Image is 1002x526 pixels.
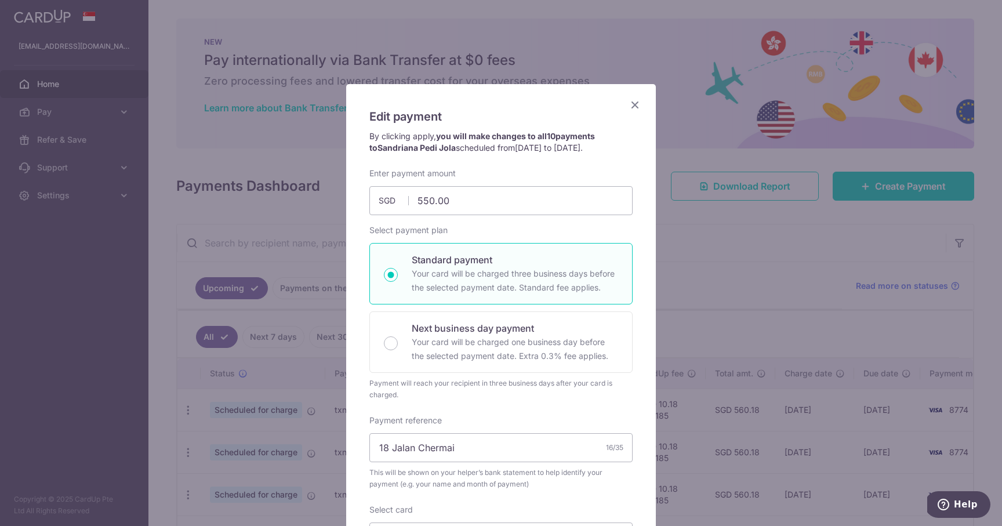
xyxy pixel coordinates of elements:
h5: Edit payment [369,107,633,126]
p: Your card will be charged one business day before the selected payment date. Extra 0.3% fee applies. [412,335,618,363]
span: This will be shown on your helper’s bank statement to help identify your payment (e.g. your name ... [369,467,633,490]
input: 0.00 [369,186,633,215]
span: [DATE] to [DATE] [515,143,580,153]
div: Payment will reach your recipient in three business days after your card is charged. [369,378,633,401]
iframe: Opens a widget where you can find more information [927,491,990,520]
span: 10 [547,131,556,141]
p: Your card will be charged three business days before the selected payment date. Standard fee appl... [412,267,618,295]
label: Payment reference [369,415,442,426]
strong: you will make changes to all payments to [369,131,595,153]
div: 16/35 [606,442,623,454]
label: Select card [369,504,413,516]
label: Select payment plan [369,224,448,236]
button: Close [628,98,642,112]
p: Standard payment [412,253,618,267]
span: Sandriana Pedi Jola [377,143,456,153]
p: Next business day payment [412,321,618,335]
p: By clicking apply, scheduled from . [369,130,633,154]
span: SGD [379,195,409,206]
label: Enter payment amount [369,168,456,179]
